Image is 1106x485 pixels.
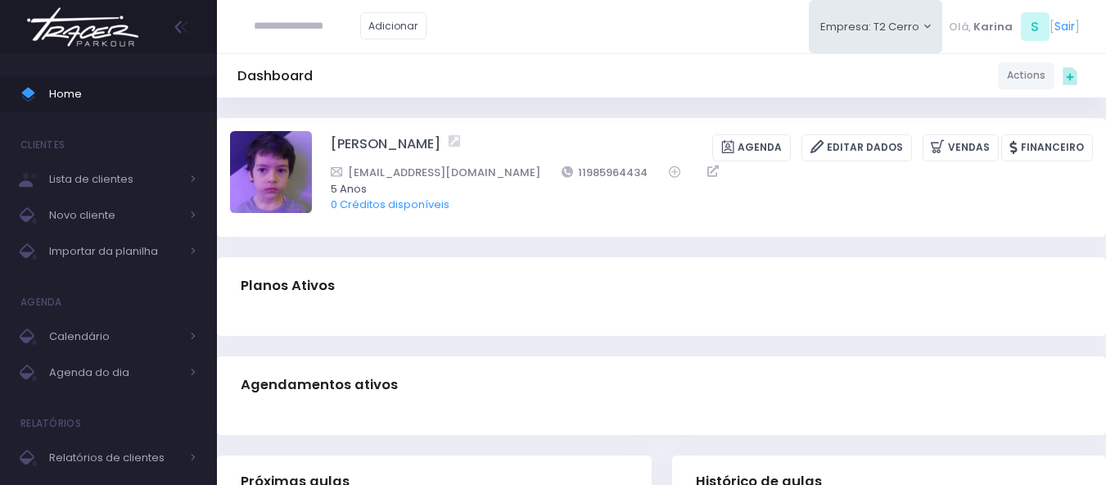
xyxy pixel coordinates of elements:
[562,164,648,181] a: 11985964434
[1021,12,1050,41] span: S
[49,169,180,190] span: Lista de clientes
[923,134,999,161] a: Vendas
[20,129,65,161] h4: Clientes
[49,326,180,347] span: Calendário
[1001,134,1093,161] a: Financeiro
[942,8,1086,45] div: [ ]
[49,362,180,383] span: Agenda do dia
[1054,18,1075,35] a: Sair
[237,68,313,84] h5: Dashboard
[49,84,196,105] span: Home
[241,262,335,309] h3: Planos Ativos
[49,241,180,262] span: Importar da planilha
[801,134,912,161] a: Editar Dados
[241,361,398,408] h3: Agendamentos ativos
[973,19,1013,35] span: Karina
[331,181,1072,197] span: 5 Anos
[331,164,540,181] a: [EMAIL_ADDRESS][DOMAIN_NAME]
[331,197,449,212] a: 0 Créditos disponíveis
[230,131,312,213] img: Francisco Nassar
[712,134,791,161] a: Agenda
[331,134,440,161] a: [PERSON_NAME]
[998,62,1054,89] a: Actions
[949,19,971,35] span: Olá,
[20,407,81,440] h4: Relatórios
[20,286,62,319] h4: Agenda
[360,12,427,39] a: Adicionar
[49,447,180,469] span: Relatórios de clientes
[49,205,180,226] span: Novo cliente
